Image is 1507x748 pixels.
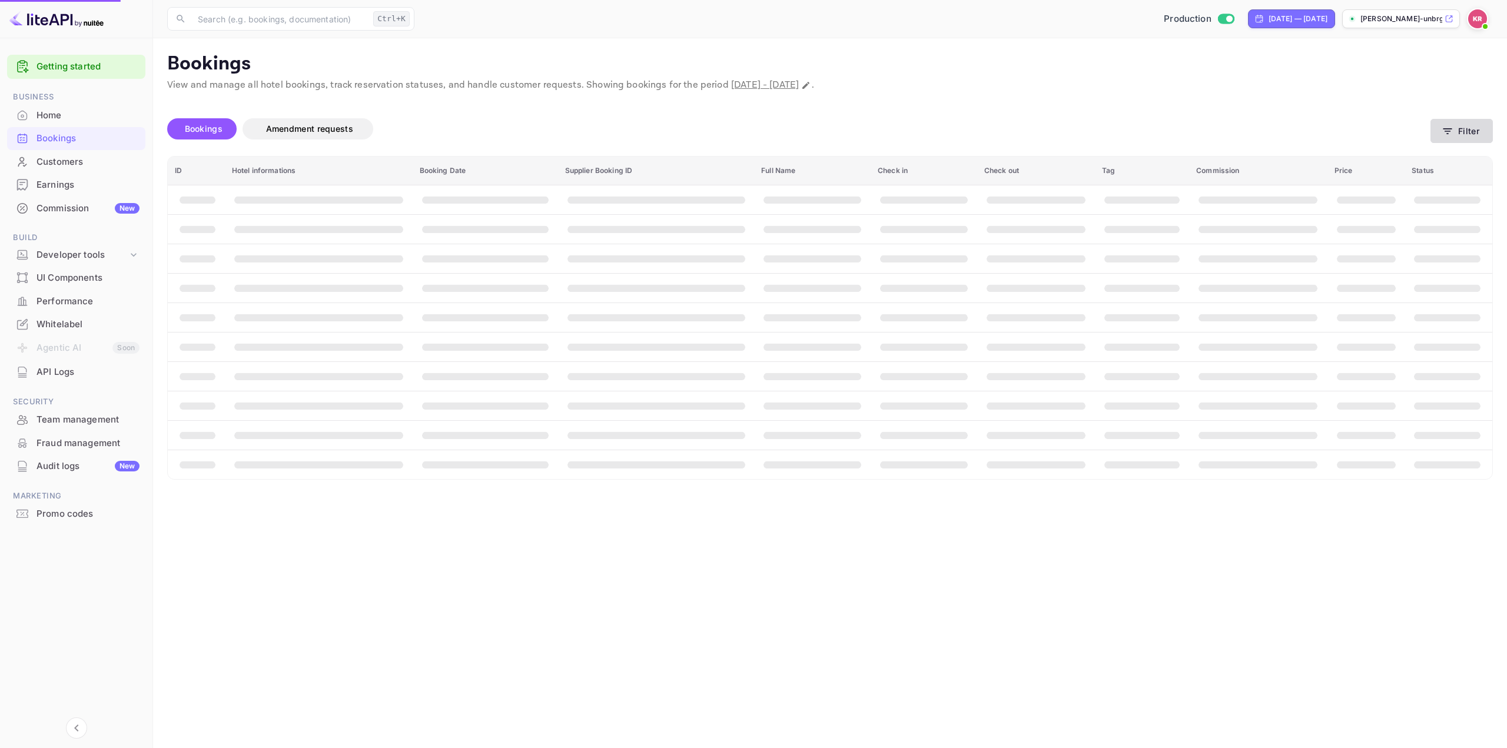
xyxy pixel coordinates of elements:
div: API Logs [36,365,140,379]
div: New [115,461,140,471]
div: Customers [36,155,140,169]
a: Promo codes [7,503,145,524]
button: Change date range [800,79,812,91]
div: Home [36,109,140,122]
span: Marketing [7,490,145,503]
button: Collapse navigation [66,717,87,739]
div: Fraud management [36,437,140,450]
p: [PERSON_NAME]-unbrg.[PERSON_NAME]... [1360,14,1442,24]
span: Build [7,231,145,244]
span: Bookings [185,124,223,134]
div: Bookings [36,132,140,145]
div: UI Components [7,267,145,290]
span: Amendment requests [266,124,353,134]
a: Team management [7,408,145,430]
table: booking table [168,157,1492,479]
div: Ctrl+K [373,11,410,26]
th: Hotel informations [225,157,413,185]
a: Whitelabel [7,313,145,335]
a: Bookings [7,127,145,149]
th: Status [1405,157,1492,185]
img: LiteAPI logo [9,9,104,28]
span: Security [7,395,145,408]
div: Developer tools [36,248,128,262]
div: UI Components [36,271,140,285]
p: View and manage all hotel bookings, track reservation statuses, and handle customer requests. Sho... [167,78,1493,92]
div: Audit logsNew [7,455,145,478]
span: Business [7,91,145,104]
div: Getting started [7,55,145,79]
div: Developer tools [7,245,145,265]
div: New [115,203,140,214]
span: Production [1164,12,1211,26]
a: Performance [7,290,145,312]
div: Audit logs [36,460,140,473]
span: [DATE] - [DATE] [731,79,799,91]
div: account-settings tabs [167,118,1430,139]
th: Tag [1095,157,1189,185]
div: Home [7,104,145,127]
th: Full Name [754,157,871,185]
a: Getting started [36,60,140,74]
div: Team management [7,408,145,431]
a: Earnings [7,174,145,195]
div: Performance [7,290,145,313]
div: Whitelabel [7,313,145,336]
div: Promo codes [7,503,145,526]
div: Bookings [7,127,145,150]
th: Commission [1189,157,1327,185]
div: Switch to Sandbox mode [1159,12,1239,26]
div: Performance [36,295,140,308]
img: Kobus Roux [1468,9,1487,28]
a: Home [7,104,145,126]
a: Audit logsNew [7,455,145,477]
p: Bookings [167,52,1493,76]
a: Fraud management [7,432,145,454]
div: Commission [36,202,140,215]
div: API Logs [7,361,145,384]
div: Team management [36,413,140,427]
th: Check in [871,157,977,185]
a: API Logs [7,361,145,383]
div: Earnings [36,178,140,192]
a: CommissionNew [7,197,145,219]
th: ID [168,157,225,185]
div: Earnings [7,174,145,197]
div: Promo codes [36,507,140,521]
a: Customers [7,151,145,172]
th: Check out [977,157,1095,185]
th: Supplier Booking ID [558,157,755,185]
a: UI Components [7,267,145,288]
div: Fraud management [7,432,145,455]
button: Filter [1430,119,1493,143]
div: CommissionNew [7,197,145,220]
th: Price [1327,157,1405,185]
div: [DATE] — [DATE] [1269,14,1327,24]
input: Search (e.g. bookings, documentation) [191,7,369,31]
div: Customers [7,151,145,174]
th: Booking Date [413,157,558,185]
div: Whitelabel [36,318,140,331]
